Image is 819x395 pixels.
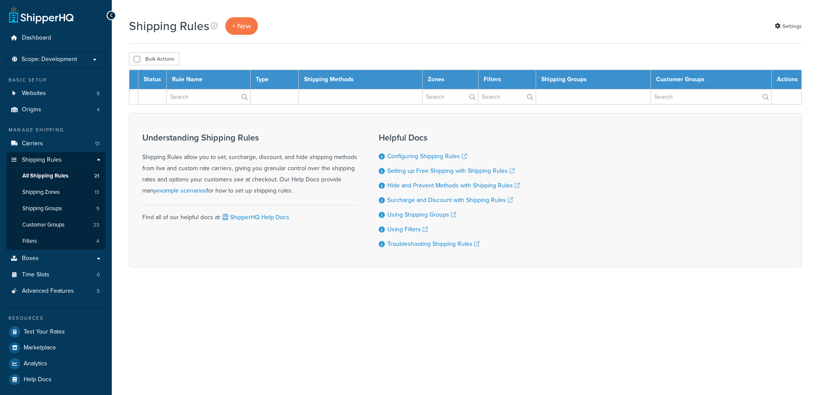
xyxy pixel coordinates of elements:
[24,344,56,352] span: Marketplace
[97,106,100,113] span: 4
[6,217,105,233] a: Customer Groups 23
[6,30,105,46] a: Dashboard
[299,70,422,89] th: Shipping Methods
[225,17,258,35] a: + New
[22,172,68,180] span: All Shipping Rules
[6,136,105,152] li: Carriers
[379,133,520,142] h3: Helpful Docs
[6,324,105,340] a: Test Your Rates
[479,89,536,104] input: Search
[6,267,105,283] li: Time Slots
[6,86,105,101] a: Websites 8
[6,184,105,200] li: Shipping Zones
[6,136,105,152] a: Carriers 13
[22,238,37,245] span: Filters
[96,238,99,245] span: 4
[651,89,771,104] input: Search
[6,251,105,266] a: Boxes
[221,213,289,222] a: ShipperHQ Help Docs
[6,152,105,168] a: Shipping Rules
[167,89,250,104] input: Search
[94,172,99,180] span: 21
[9,6,74,24] a: ShipperHQ Home
[6,372,105,387] a: Help Docs
[6,267,105,283] a: Time Slots 0
[6,283,105,299] a: Advanced Features 5
[6,340,105,355] a: Marketplace
[22,288,74,295] span: Advanced Features
[22,90,46,97] span: Websites
[24,376,52,383] span: Help Docs
[142,133,357,196] div: Shipping Rules allow you to set, surcharge, discount, and hide shipping methods from live and cus...
[97,90,100,97] span: 8
[6,77,105,84] div: Basic Setup
[129,52,179,65] button: Bulk Actions
[387,152,467,161] a: Configuring Shipping Rules
[775,20,802,32] a: Settings
[423,89,478,104] input: Search
[251,70,299,89] th: Type
[167,70,251,89] th: Rule Name
[536,70,651,89] th: Shipping Groups
[6,201,105,217] li: Shipping Groups
[95,140,100,147] span: 13
[22,189,60,196] span: Shipping Zones
[22,271,49,279] span: Time Slots
[138,70,167,89] th: Status
[422,70,478,89] th: Zones
[6,184,105,200] a: Shipping Zones 13
[6,152,105,250] li: Shipping Rules
[97,271,100,279] span: 0
[97,288,100,295] span: 5
[22,140,43,147] span: Carriers
[387,225,428,234] a: Using Filters
[93,221,99,229] span: 23
[232,21,251,31] span: + New
[6,126,105,134] div: Manage Shipping
[22,205,62,212] span: Shipping Groups
[6,102,105,118] li: Origins
[24,360,47,367] span: Analytics
[650,70,771,89] th: Customer Groups
[6,217,105,233] li: Customer Groups
[6,315,105,322] div: Resources
[6,233,105,249] li: Filters
[22,255,39,262] span: Boxes
[156,186,206,195] a: example scenarios
[387,210,456,219] a: Using Shipping Groups
[21,56,77,63] span: Scope: Development
[772,70,802,89] th: Actions
[387,181,520,190] a: Hide and Prevent Methods with Shipping Rules
[6,356,105,371] a: Analytics
[387,166,515,175] a: Setting up Free Shipping with Shipping Rules
[22,106,41,113] span: Origins
[387,196,513,205] a: Surcharge and Discount with Shipping Rules
[129,18,209,34] h1: Shipping Rules
[95,189,99,196] span: 13
[6,168,105,184] li: All Shipping Rules
[478,70,536,89] th: Filters
[6,283,105,299] li: Advanced Features
[24,328,65,336] span: Test Your Rates
[6,201,105,217] a: Shipping Groups 9
[96,205,99,212] span: 9
[142,205,357,223] div: Find all of our helpful docs at:
[6,102,105,118] a: Origins 4
[6,86,105,101] li: Websites
[22,34,51,42] span: Dashboard
[22,221,64,229] span: Customer Groups
[142,133,357,142] h3: Understanding Shipping Rules
[6,168,105,184] a: All Shipping Rules 21
[387,239,479,248] a: Troubleshooting Shipping Rules
[6,233,105,249] a: Filters 4
[22,156,62,164] span: Shipping Rules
